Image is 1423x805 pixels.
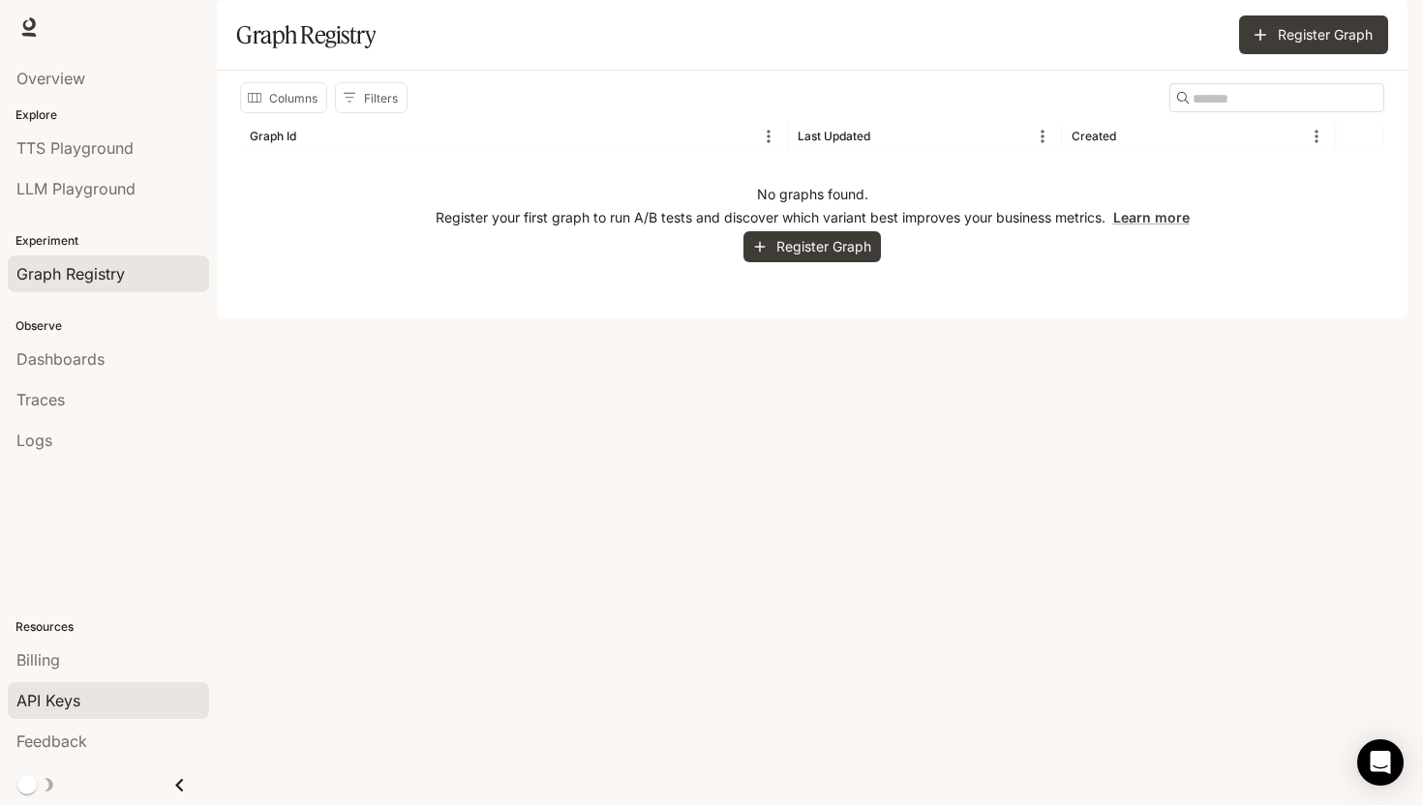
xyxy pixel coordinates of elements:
[298,122,327,151] button: Sort
[1239,15,1388,54] button: Register Graph
[757,185,868,204] p: No graphs found.
[1118,122,1147,151] button: Sort
[236,15,376,54] h1: Graph Registry
[1113,209,1190,225] a: Learn more
[1028,122,1057,151] button: Menu
[250,129,296,143] div: Graph Id
[1357,739,1404,786] div: Open Intercom Messenger
[335,82,408,113] button: Show filters
[436,208,1190,227] p: Register your first graph to run A/B tests and discover which variant best improves your business...
[240,82,327,113] button: Select columns
[872,122,901,151] button: Sort
[743,231,881,263] button: Register Graph
[1302,122,1331,151] button: Menu
[754,122,783,151] button: Menu
[798,129,870,143] div: Last Updated
[1072,129,1116,143] div: Created
[1169,83,1384,112] div: Search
